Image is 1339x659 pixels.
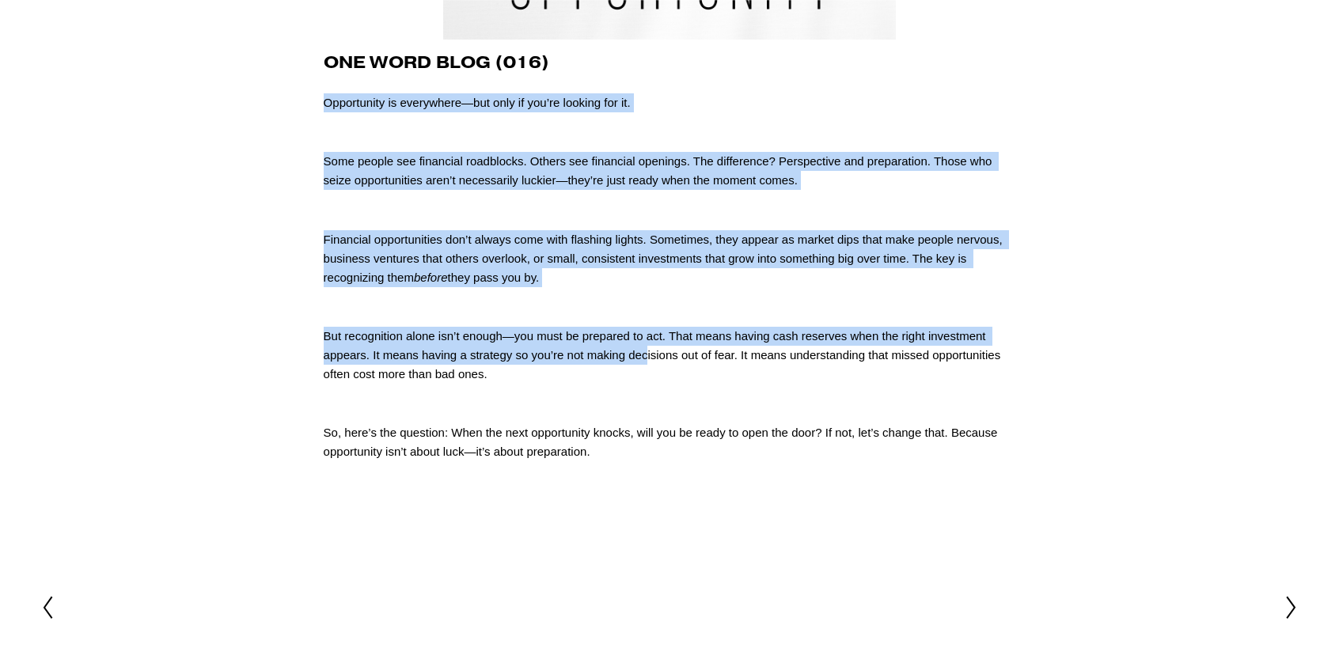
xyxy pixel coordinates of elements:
p: Opportunity is everywhere—but only if you’re looking for it. [324,93,1016,112]
em: before [414,271,448,284]
h4: one word blog (016) [324,53,1016,73]
p: Some people see financial roadblocks. Others see financial openings. The difference? Perspective ... [324,152,1016,190]
p: So, here’s the question: When the next opportunity knocks, will you be ready to open the door? If... [324,423,1016,461]
p: Financial opportunities don’t always come with flashing lights. Sometimes, they appear as market ... [324,230,1016,287]
p: But recognition alone isn’t enough—you must be prepared to act. That means having cash reserves w... [324,327,1016,384]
